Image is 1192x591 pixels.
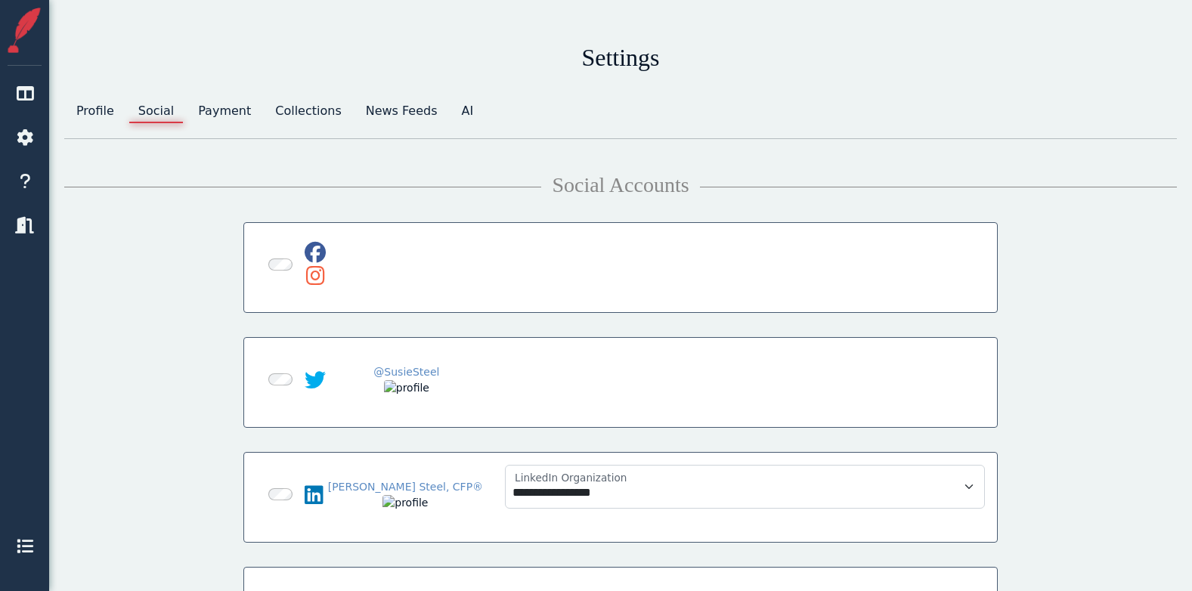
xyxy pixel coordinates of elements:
[186,96,263,126] a: Payment
[2,8,47,53] img: Storiful Square
[328,481,483,493] a: [PERSON_NAME] Steel, CFP®
[64,43,1177,72] h2: Settings
[382,495,428,511] img: profile
[126,96,186,126] a: Social
[354,96,450,126] a: News Feeds
[384,380,429,396] img: profile
[450,96,486,126] a: AI
[64,172,1177,198] h3: Social Accounts
[263,96,353,126] a: Collections
[373,366,439,378] a: @SusieSteel
[1128,523,1181,580] iframe: Chat
[64,96,126,126] a: Profile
